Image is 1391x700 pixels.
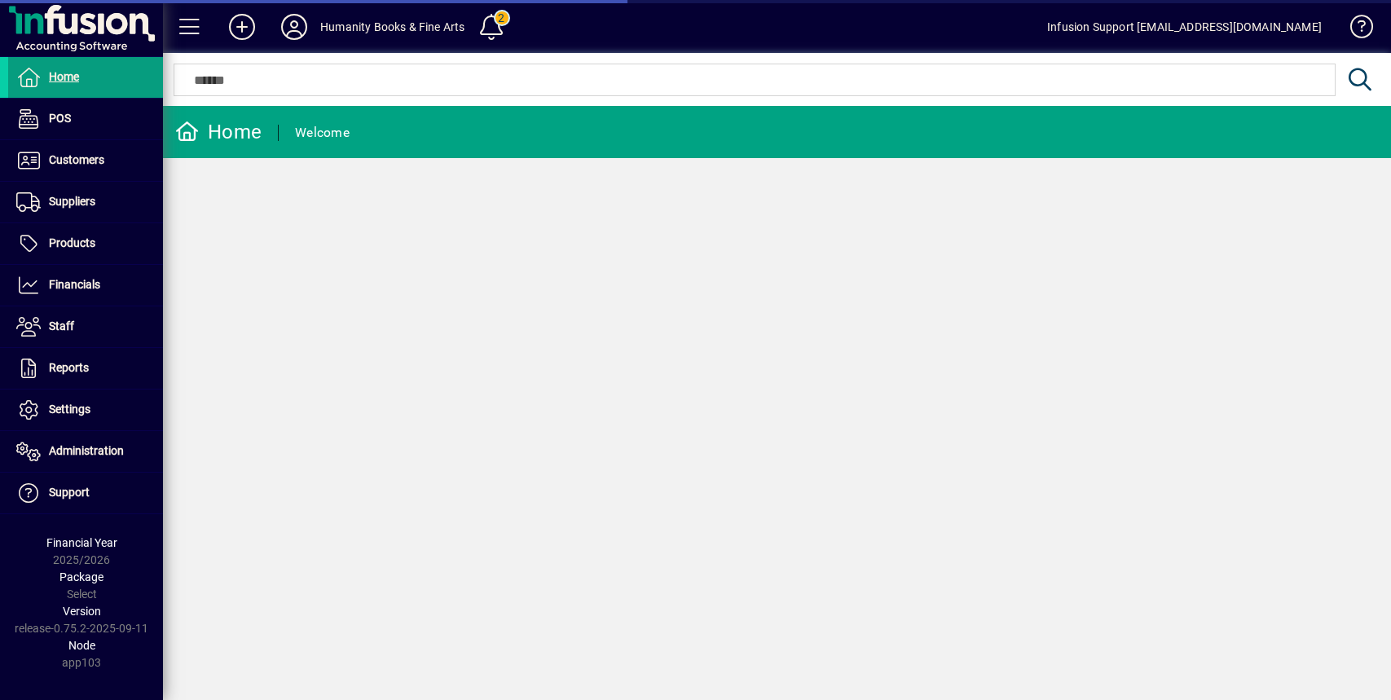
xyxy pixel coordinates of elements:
span: Products [49,236,95,249]
span: Financials [49,278,100,291]
a: Reports [8,348,163,389]
span: Node [68,639,95,652]
span: Suppliers [49,195,95,208]
span: Reports [49,361,89,374]
div: Welcome [295,120,350,146]
span: Package [59,570,103,583]
a: Suppliers [8,182,163,222]
a: POS [8,99,163,139]
a: Financials [8,265,163,306]
a: Staff [8,306,163,347]
div: Home [175,119,262,145]
span: Administration [49,444,124,457]
span: Customers [49,153,104,166]
span: Version [63,605,101,618]
a: Support [8,473,163,513]
span: Financial Year [46,536,117,549]
span: Staff [49,319,74,332]
span: Support [49,486,90,499]
span: POS [49,112,71,125]
button: Profile [268,12,320,42]
span: Settings [49,403,90,416]
a: Administration [8,431,163,472]
div: Infusion Support [EMAIL_ADDRESS][DOMAIN_NAME] [1047,14,1322,40]
span: Home [49,70,79,83]
a: Products [8,223,163,264]
a: Knowledge Base [1338,3,1371,56]
a: Customers [8,140,163,181]
button: Add [216,12,268,42]
a: Settings [8,390,163,430]
div: Humanity Books & Fine Arts [320,14,465,40]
